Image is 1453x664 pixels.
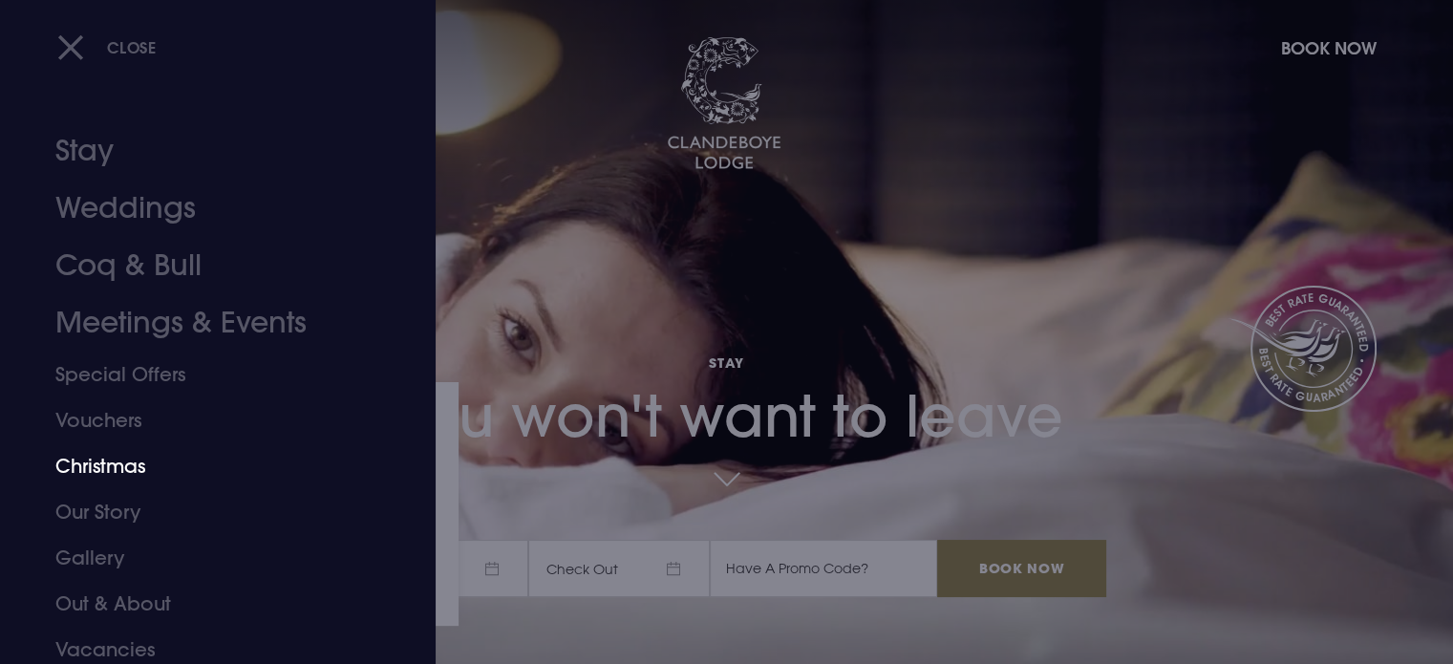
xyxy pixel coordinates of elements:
a: Weddings [55,180,357,237]
a: Out & About [55,581,357,627]
a: Christmas [55,443,357,489]
span: Close [107,37,157,57]
a: Gallery [55,535,357,581]
a: Coq & Bull [55,237,357,294]
button: Close [57,28,157,67]
a: Stay [55,122,357,180]
a: Vouchers [55,397,357,443]
a: Meetings & Events [55,294,357,352]
a: Our Story [55,489,357,535]
a: Special Offers [55,352,357,397]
